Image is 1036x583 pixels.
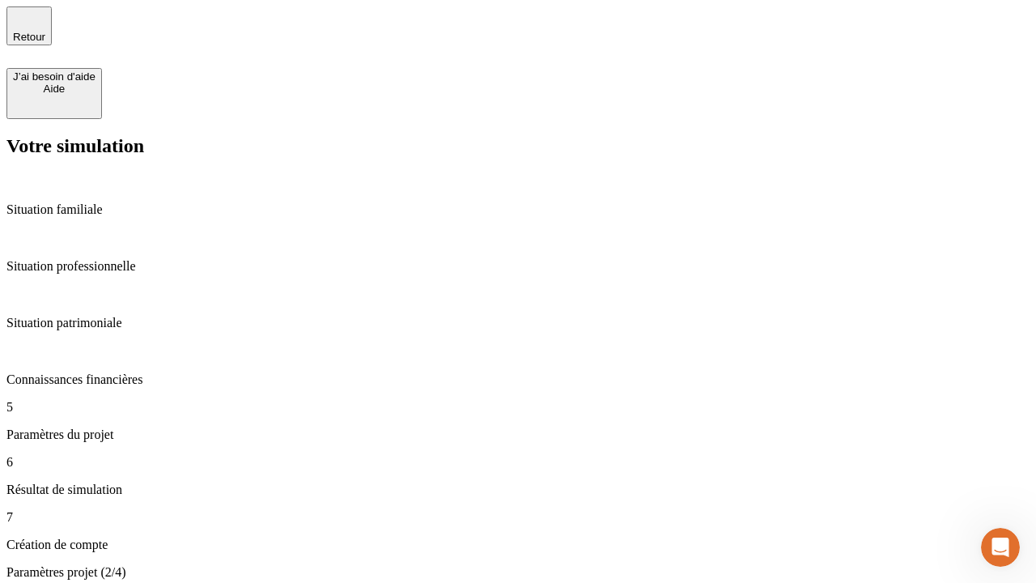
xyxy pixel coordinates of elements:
p: 5 [6,400,1030,415]
p: Résultat de simulation [6,483,1030,497]
span: Retour [13,31,45,43]
button: Retour [6,6,52,45]
h2: Votre simulation [6,135,1030,157]
button: J’ai besoin d'aideAide [6,68,102,119]
p: Situation familiale [6,202,1030,217]
p: Situation patrimoniale [6,316,1030,330]
p: Connaissances financières [6,372,1030,387]
div: J’ai besoin d'aide [13,70,96,83]
p: Création de compte [6,538,1030,552]
iframe: Intercom live chat [981,528,1020,567]
p: Paramètres projet (2/4) [6,565,1030,580]
p: Paramètres du projet [6,428,1030,442]
div: Aide [13,83,96,95]
p: 7 [6,510,1030,525]
p: 6 [6,455,1030,470]
p: Situation professionnelle [6,259,1030,274]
